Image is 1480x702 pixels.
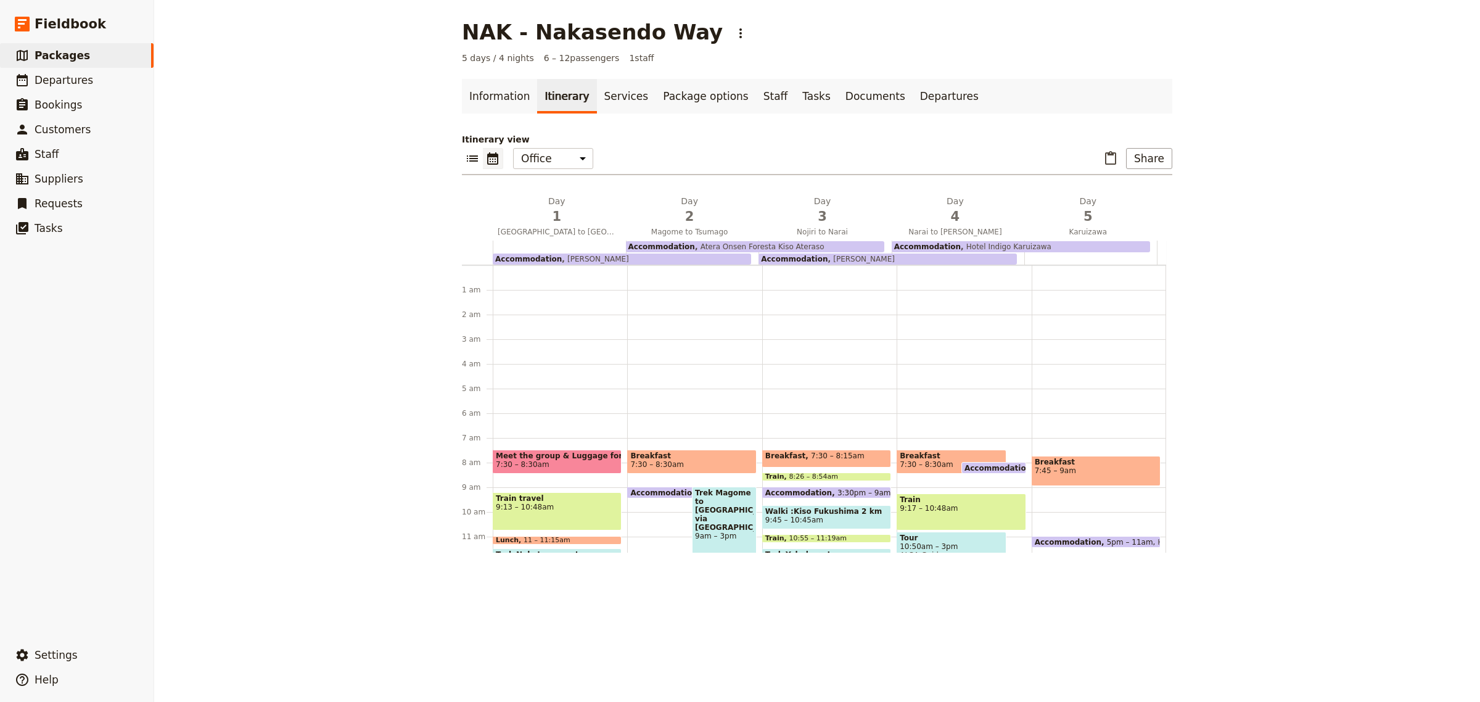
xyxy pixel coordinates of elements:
[35,222,63,234] span: Tasks
[462,408,493,418] div: 6 am
[761,255,828,263] span: Accommodation
[493,241,1157,265] div: Accommodation[PERSON_NAME]Accommodation[PERSON_NAME]AccommodationAtera Onsen Foresta Kiso Ateraso...
[891,227,1019,237] span: Narai to [PERSON_NAME]
[762,548,891,609] div: Trek Yabuhara to [GEOGRAPHIC_DATA] 6 KM ( 2 hours)11:30am – 2pm
[462,133,1172,146] p: Itinerary view
[462,334,493,344] div: 3 am
[900,460,953,469] span: 7:30 – 8:30am
[35,123,91,136] span: Customers
[493,492,622,531] div: Train travel9:13 – 10:48am
[1100,148,1121,169] button: Paste itinerary item
[627,450,756,474] div: Breakfast7:30 – 8:30am
[1107,538,1153,546] span: 5pm – 11am
[462,20,723,44] h1: NAK - Nakasendo Way
[493,450,622,474] div: Meet the group & Luggage forwarding arranged7:30 – 8:30am
[894,242,961,251] span: Accommodation
[483,148,503,169] button: Calendar view
[496,452,619,460] span: Meet the group & Luggage forwarding arranged
[765,507,888,516] span: Walki :Kiso Fukushima 2 km
[1035,466,1157,475] span: 7:45 – 9am
[756,79,795,114] a: Staff
[462,433,493,443] div: 7 am
[493,548,622,659] div: Trek Nakatsugawa to [GEOGRAPHIC_DATA]11:30am – 4pm
[597,79,656,114] a: Services
[892,241,1150,252] div: AccommodationHotel Indigo Karuizawa
[1035,538,1107,546] span: Accommodation
[493,536,622,545] div: Lunch11 – 11:15am
[496,460,549,469] span: 7:30 – 8:30am
[493,195,625,241] button: Day1[GEOGRAPHIC_DATA] to [GEOGRAPHIC_DATA]
[462,52,534,64] span: 5 days / 4 nights
[629,52,654,64] span: 1 staff
[462,310,493,320] div: 2 am
[462,458,493,468] div: 8 am
[630,460,684,469] span: 7:30 – 8:30am
[1024,195,1157,241] button: Day5Karuizawa
[462,285,493,295] div: 1 am
[462,532,493,542] div: 11 am
[891,195,1024,241] button: Day4Narai to [PERSON_NAME]
[462,482,493,492] div: 9 am
[1032,456,1161,486] div: Breakfast7:45 – 9am
[656,79,755,114] a: Package options
[758,227,886,237] span: Nojiri to Narai
[562,255,628,263] span: [PERSON_NAME]
[1153,538,1243,546] span: Hotel Indigo Karuizawa
[896,207,1014,226] span: 4
[900,504,1022,513] span: 9:17 – 10:48am
[462,359,493,369] div: 4 am
[964,464,1037,472] span: Accommodation
[625,195,758,241] button: Day2Magome to Tsumago
[35,49,90,62] span: Packages
[811,452,865,466] span: 7:30 – 8:15am
[765,535,789,542] span: Train
[496,494,619,503] span: Train travel
[913,79,986,114] a: Departures
[626,241,884,252] div: AccommodationAtera Onsen Foresta Kiso Ateraso
[765,550,888,576] span: Trek Yabuhara to [GEOGRAPHIC_DATA] 6 KM ( 2 hours)
[35,74,93,86] span: Departures
[625,227,753,237] span: Magome to Tsumago
[795,79,838,114] a: Tasks
[495,255,562,263] span: Accommodation
[1024,227,1152,237] span: Karuizawa
[692,487,757,634] div: Trek Magome to [GEOGRAPHIC_DATA] via [GEOGRAPHIC_DATA]9am – 3pm
[496,503,619,511] span: 9:13 – 10:48am
[961,242,1051,251] span: Hotel Indigo Karuizawa
[630,207,748,226] span: 2
[837,489,891,497] span: 3:30pm – 9am
[762,450,891,468] div: Breakfast7:30 – 8:15am
[765,516,823,524] span: 9:45 – 10:45am
[758,254,1017,265] div: Accommodation[PERSON_NAME]
[35,99,82,111] span: Bookings
[789,473,838,481] span: 8:26 – 8:54am
[900,495,1022,504] span: Train
[789,535,847,542] span: 10:55 – 11:19am
[35,649,78,661] span: Settings
[1029,195,1147,226] h2: Day
[630,489,702,497] span: Accommodation
[498,195,615,226] h2: Day
[35,148,59,160] span: Staff
[828,255,894,263] span: [PERSON_NAME]
[1035,458,1157,466] span: Breakfast
[627,487,737,498] div: Accommodation4pm – 9am
[762,505,891,529] div: Walki :Kiso Fukushima 2 km9:45 – 10:45am
[838,79,913,114] a: Documents
[730,23,751,44] button: Actions
[765,452,811,460] span: Breakfast
[762,473,891,481] div: Train8:26 – 8:54am
[462,507,493,517] div: 10 am
[900,542,1003,551] span: 10:50am – 3pm
[695,489,754,532] span: Trek Magome to [GEOGRAPHIC_DATA] via [GEOGRAPHIC_DATA]
[544,52,620,64] span: 6 – 12 passengers
[765,489,837,497] span: Accommodation
[758,195,891,241] button: Day3Nojiri to Narai
[630,195,748,226] h2: Day
[961,462,1026,474] div: Accommodation
[765,473,789,481] span: Train
[35,674,59,686] span: Help
[493,254,751,265] div: Accommodation[PERSON_NAME]
[1032,536,1161,548] div: Accommodation5pm – 11amHotel Indigo Karuizawa
[695,242,824,251] span: Atera Onsen Foresta Kiso Ateraso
